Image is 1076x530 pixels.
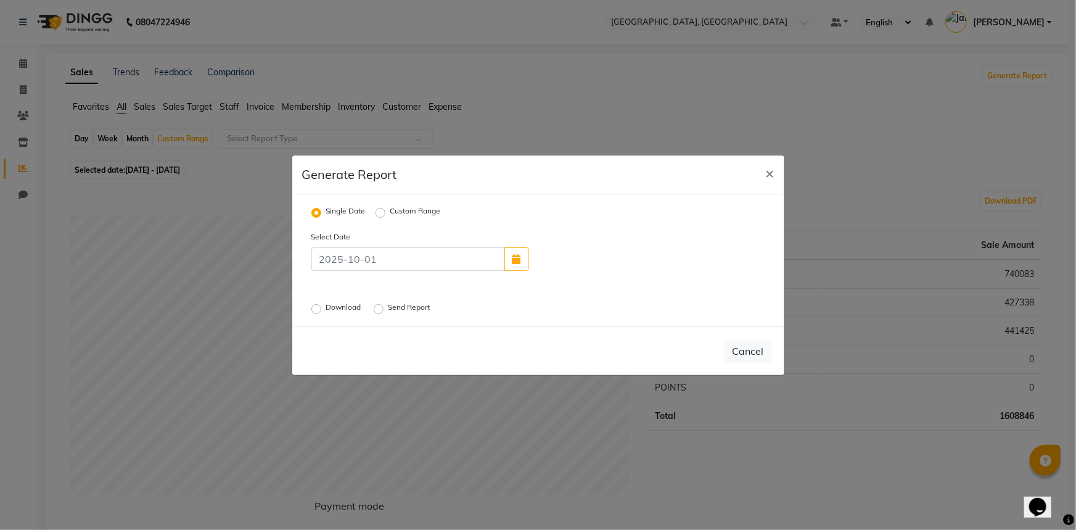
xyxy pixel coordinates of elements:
[302,231,421,242] label: Select Date
[766,164,774,182] span: ×
[725,339,772,363] button: Cancel
[326,302,364,317] label: Download
[326,205,366,220] label: Single Date
[1024,481,1064,518] iframe: chat widget
[756,155,784,190] button: Close
[390,205,441,220] label: Custom Range
[302,165,397,184] h5: Generate Report
[311,247,505,271] input: 2025-10-01
[388,302,433,317] label: Send Report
